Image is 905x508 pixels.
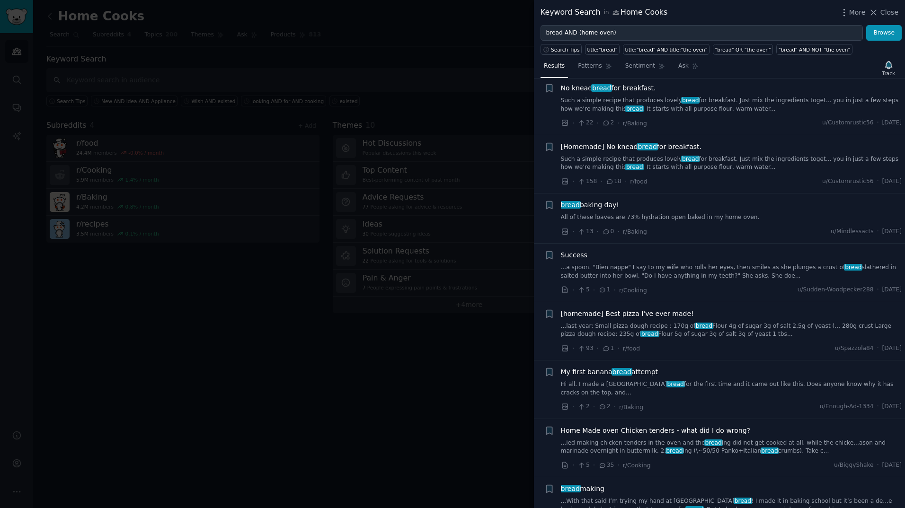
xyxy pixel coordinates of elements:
[561,213,902,222] a: All of these loaves are 73% hydration open baked in my home oven.
[630,178,647,185] span: r/food
[591,84,612,92] span: bread
[882,286,902,294] span: [DATE]
[866,25,902,41] button: Browse
[577,119,593,127] span: 22
[715,46,771,53] div: "bread" OR "the oven"
[839,8,866,18] button: More
[541,25,863,41] input: Try a keyword related to your business
[577,403,589,411] span: 2
[882,119,902,127] span: [DATE]
[625,105,644,112] span: bread
[761,447,779,454] span: bread
[593,402,595,412] span: ·
[879,58,898,78] button: Track
[551,46,580,53] span: Search Tips
[612,368,632,376] span: bread
[593,460,595,470] span: ·
[614,402,616,412] span: ·
[844,264,862,271] span: bread
[822,119,874,127] span: u/Customrustic56
[623,462,651,469] span: r/Cooking
[882,228,902,236] span: [DATE]
[598,461,614,470] span: 35
[877,177,879,186] span: ·
[877,461,879,470] span: ·
[587,46,618,53] div: title:"bread"
[681,156,700,162] span: bread
[602,228,614,236] span: 0
[619,404,643,411] span: r/Baking
[541,44,582,55] button: Search Tips
[734,498,752,504] span: bread
[593,285,595,295] span: ·
[561,83,656,93] span: No knead for breakfast.
[882,403,902,411] span: [DATE]
[675,59,702,78] a: Ask
[622,59,668,78] a: Sentiment
[585,44,620,55] a: title:"bread"
[625,62,655,70] span: Sentiment
[597,227,599,236] span: ·
[577,228,593,236] span: 13
[572,176,574,186] span: ·
[561,380,902,397] a: Hi all. I made a [GEOGRAPHIC_DATA]breadfor the first time and it came out like this. Does anyone ...
[561,96,902,113] a: Such a simple recipe that produces lovelybreadfor breakfast. Just mix the ingredients toget... yo...
[561,83,656,93] a: No kneadbreadfor breakfast.
[572,118,574,128] span: ·
[877,119,879,127] span: ·
[544,62,565,70] span: Results
[578,62,602,70] span: Patterns
[561,367,658,377] span: My first banana attempt
[834,461,874,470] span: u/BiggyShake
[617,118,619,128] span: ·
[637,143,658,150] span: bread
[603,9,609,17] span: in
[869,8,898,18] button: Close
[572,460,574,470] span: ·
[713,44,773,55] a: "bread" OR "the oven"
[623,345,640,352] span: r/food
[877,403,879,411] span: ·
[602,119,614,127] span: 2
[561,484,604,494] span: making
[614,285,616,295] span: ·
[877,344,879,353] span: ·
[625,164,644,170] span: bread
[561,142,701,152] a: [Homemade] No kneadbreadfor breakfast.
[561,426,751,436] span: Home Made oven Chicken tenders - what did I do wrong?
[577,344,593,353] span: 93
[541,7,667,18] div: Keyword Search Home Cooks
[602,344,614,353] span: 1
[561,309,694,319] a: [homemade] Best pizza I've ever made!
[695,323,713,329] span: bread
[820,403,874,411] span: u/Enough-Ad-1334
[541,59,568,78] a: Results
[598,286,610,294] span: 1
[625,176,627,186] span: ·
[561,250,587,260] a: Success
[561,263,902,280] a: ...a spoon. "Bien nappe" I say to my wife who rolls her eyes, then smiles as she plunges a crust ...
[572,343,574,353] span: ·
[882,344,902,353] span: [DATE]
[577,461,589,470] span: 5
[572,285,574,295] span: ·
[598,403,610,411] span: 2
[623,228,647,235] span: r/Baking
[877,286,879,294] span: ·
[577,286,589,294] span: 5
[617,343,619,353] span: ·
[561,155,902,172] a: Such a simple recipe that produces lovelybreadfor breakfast. Just mix the ingredients toget... yo...
[849,8,866,18] span: More
[776,44,852,55] a: "bread" AND NOT "the oven"
[822,177,874,186] span: u/Customrustic56
[561,322,902,339] a: ...last year: Small pizza dough recipe : 170g ofbreadFlour 4g of sugar 3g of salt 2.5g of yeast (...
[623,44,710,55] a: title:"bread" AND title:"the oven"
[561,142,701,152] span: [Homemade] No knead for breakfast.
[665,447,684,454] span: bread
[882,177,902,186] span: [DATE]
[779,46,851,53] div: "bread" AND NOT "the oven"
[880,8,898,18] span: Close
[560,201,581,209] span: bread
[572,227,574,236] span: ·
